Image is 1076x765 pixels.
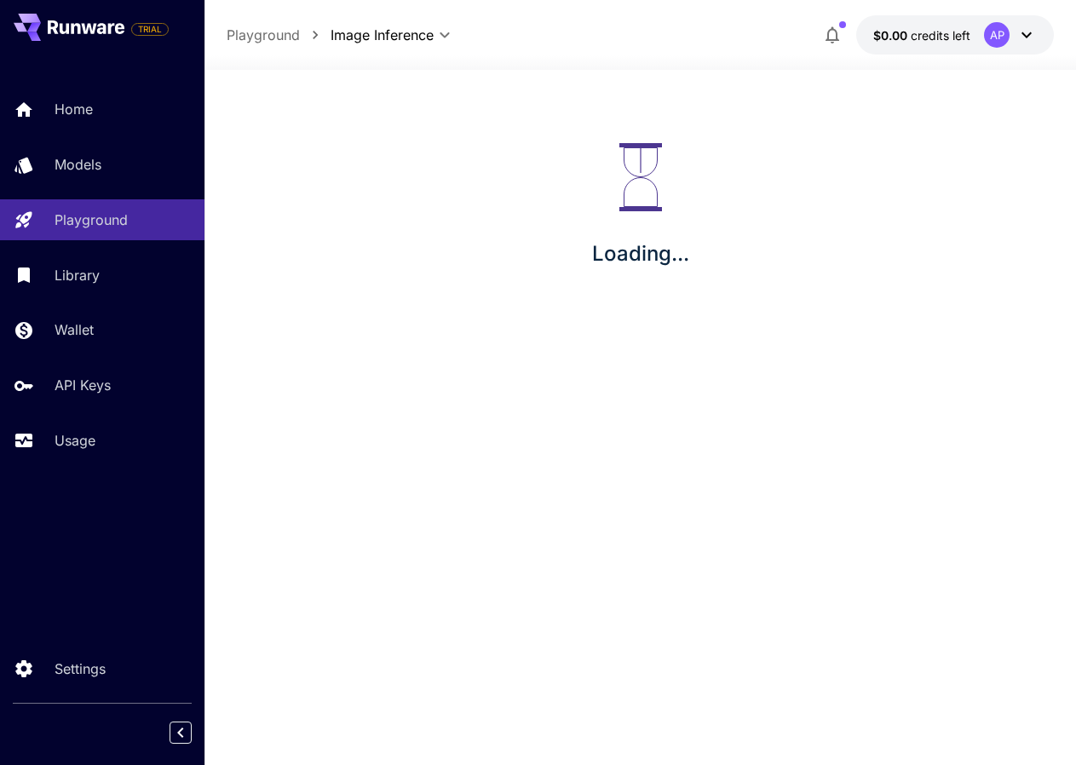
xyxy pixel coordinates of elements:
button: $0.00AP [856,15,1054,55]
p: API Keys [55,375,111,395]
p: Models [55,154,101,175]
button: Collapse sidebar [170,722,192,744]
a: Playground [227,25,300,45]
p: Home [55,99,93,119]
p: Usage [55,430,95,451]
div: $0.00 [873,26,970,44]
div: AP [984,22,1010,48]
p: Settings [55,659,106,679]
span: Image Inference [331,25,434,45]
nav: breadcrumb [227,25,331,45]
span: TRIAL [132,23,168,36]
p: Wallet [55,319,94,340]
p: Playground [55,210,128,230]
p: Library [55,265,100,285]
span: Add your payment card to enable full platform functionality. [131,19,169,39]
p: Loading... [592,239,689,269]
span: credits left [911,28,970,43]
div: Collapse sidebar [182,717,204,748]
span: $0.00 [873,28,911,43]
